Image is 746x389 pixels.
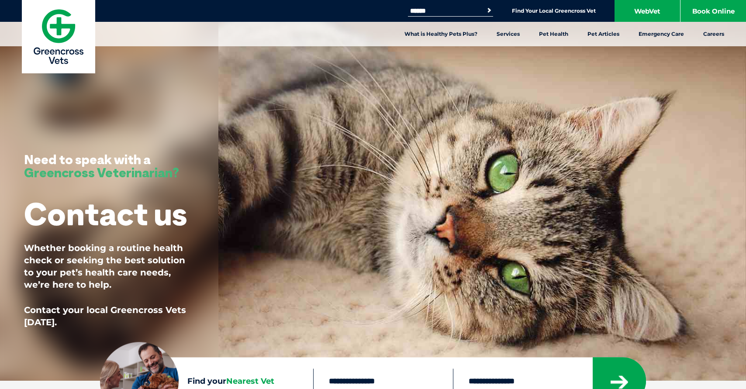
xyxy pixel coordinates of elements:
[485,6,494,15] button: Search
[578,22,629,46] a: Pet Articles
[395,22,487,46] a: What is Healthy Pets Plus?
[24,153,179,179] h3: Need to speak with a
[226,376,274,386] span: Nearest Vet
[629,22,694,46] a: Emergency Care
[187,377,313,385] h4: Find your
[24,164,179,181] span: Greencross Veterinarian?
[529,22,578,46] a: Pet Health
[694,22,734,46] a: Careers
[24,304,194,328] p: Contact your local Greencross Vets [DATE].
[487,22,529,46] a: Services
[24,242,194,291] p: Whether booking a routine health check or seeking the best solution to your pet’s health care nee...
[512,7,596,14] a: Find Your Local Greencross Vet
[24,196,187,231] h1: Contact us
